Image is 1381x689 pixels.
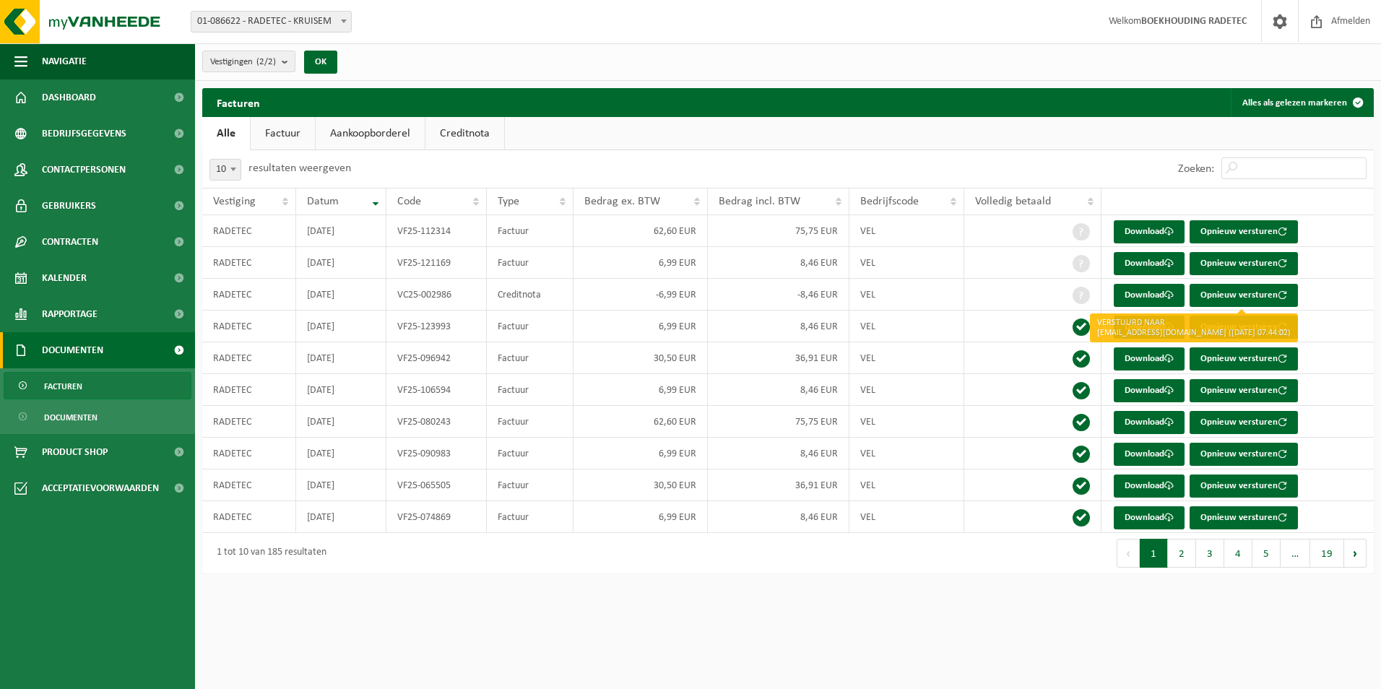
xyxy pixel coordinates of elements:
td: [DATE] [296,342,387,374]
button: Alles als gelezen markeren [1231,88,1372,117]
td: VF25-065505 [386,469,487,501]
button: 2 [1168,539,1196,568]
td: Factuur [487,501,573,533]
td: [DATE] [296,215,387,247]
td: VEL [849,501,964,533]
td: VEL [849,215,964,247]
td: 36,91 EUR [708,342,850,374]
td: Factuur [487,406,573,438]
span: Bedrijfsgegevens [42,116,126,152]
td: VEL [849,247,964,279]
button: 4 [1224,539,1252,568]
span: Documenten [42,332,103,368]
td: [DATE] [296,311,387,342]
td: [DATE] [296,438,387,469]
td: VF25-106594 [386,374,487,406]
td: 30,50 EUR [573,342,708,374]
button: Opnieuw versturen [1190,284,1298,307]
td: RADETEC [202,374,296,406]
td: Creditnota [487,279,573,311]
td: RADETEC [202,501,296,533]
td: VF25-123993 [386,311,487,342]
td: Factuur [487,247,573,279]
count: (2/2) [256,57,276,66]
span: … [1281,539,1310,568]
td: 8,46 EUR [708,438,850,469]
td: Factuur [487,469,573,501]
span: 01-086622 - RADETEC - KRUISEM [191,12,351,32]
h2: Facturen [202,88,274,116]
span: Kalender [42,260,87,296]
a: Download [1114,443,1185,466]
span: Product Shop [42,434,108,470]
td: 62,60 EUR [573,215,708,247]
td: 6,99 EUR [573,501,708,533]
td: VF25-121169 [386,247,487,279]
a: Download [1114,252,1185,275]
td: 36,91 EUR [708,469,850,501]
td: -6,99 EUR [573,279,708,311]
td: RADETEC [202,247,296,279]
strong: BOEKHOUDING RADETEC [1141,16,1247,27]
td: [DATE] [296,247,387,279]
label: resultaten weergeven [248,162,351,174]
td: VF25-074869 [386,501,487,533]
a: Documenten [4,403,191,430]
td: [DATE] [296,469,387,501]
td: RADETEC [202,469,296,501]
button: OK [304,51,337,74]
span: Contracten [42,224,98,260]
td: RADETEC [202,406,296,438]
td: 8,46 EUR [708,247,850,279]
button: Opnieuw versturen [1190,220,1298,243]
td: VC25-002986 [386,279,487,311]
span: Navigatie [42,43,87,79]
span: Type [498,196,519,207]
span: Code [397,196,421,207]
td: RADETEC [202,279,296,311]
span: Gebruikers [42,188,96,224]
td: VF25-080243 [386,406,487,438]
td: 8,46 EUR [708,311,850,342]
td: VEL [849,374,964,406]
span: Datum [307,196,339,207]
td: VF25-096942 [386,342,487,374]
a: Factuur [251,117,315,150]
button: Opnieuw versturen [1190,252,1298,275]
td: 6,99 EUR [573,374,708,406]
td: 30,50 EUR [573,469,708,501]
td: VEL [849,342,964,374]
td: RADETEC [202,311,296,342]
td: [DATE] [296,279,387,311]
button: Opnieuw versturen [1190,316,1298,339]
button: Next [1344,539,1367,568]
a: Download [1114,411,1185,434]
td: RADETEC [202,342,296,374]
td: VEL [849,406,964,438]
td: Factuur [487,374,573,406]
td: 8,46 EUR [708,501,850,533]
td: Factuur [487,438,573,469]
td: Factuur [487,342,573,374]
span: Vestigingen [210,51,276,73]
button: Opnieuw versturen [1190,411,1298,434]
td: -8,46 EUR [708,279,850,311]
span: Dashboard [42,79,96,116]
td: VF25-112314 [386,215,487,247]
a: Alle [202,117,250,150]
td: [DATE] [296,374,387,406]
td: Factuur [487,311,573,342]
button: 5 [1252,539,1281,568]
td: Factuur [487,215,573,247]
button: 1 [1140,539,1168,568]
a: Aankoopborderel [316,117,425,150]
span: Bedrag incl. BTW [719,196,800,207]
td: 8,46 EUR [708,374,850,406]
td: 75,75 EUR [708,406,850,438]
td: RADETEC [202,438,296,469]
td: RADETEC [202,215,296,247]
td: VEL [849,279,964,311]
span: Facturen [44,373,82,400]
button: Vestigingen(2/2) [202,51,295,72]
td: VEL [849,469,964,501]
